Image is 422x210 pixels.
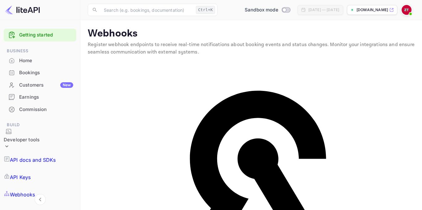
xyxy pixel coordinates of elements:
[4,104,76,115] a: Commission
[10,156,56,164] p: API docs and SDKs
[88,28,415,40] p: Webhooks
[19,94,73,101] div: Earnings
[100,4,193,16] input: Search (e.g. bookings, documentation)
[242,6,293,14] div: Switch to Production mode
[19,69,73,76] div: Bookings
[5,5,40,15] img: LiteAPI logo
[4,67,76,79] div: Bookings
[4,128,40,152] div: Developer tools
[4,169,76,186] a: API Keys
[4,136,40,144] div: Developer tools
[19,82,73,89] div: Customers
[4,104,76,116] div: Commission
[4,29,76,41] div: Getting started
[308,7,339,13] div: [DATE] — [DATE]
[196,6,215,14] div: Ctrl+K
[4,79,76,91] a: CustomersNew
[10,174,31,181] p: API Keys
[88,41,415,56] p: Register webhook endpoints to receive real-time notifications about booking events and status cha...
[4,67,76,78] a: Bookings
[4,48,76,54] span: Business
[402,5,411,15] img: Zafer Tepe
[245,6,278,14] span: Sandbox mode
[4,122,76,128] span: Build
[19,57,73,64] div: Home
[35,194,46,205] button: Collapse navigation
[10,191,35,198] p: Webhooks
[4,186,76,203] a: Webhooks
[60,82,73,88] div: New
[4,55,76,67] div: Home
[4,91,76,103] a: Earnings
[19,32,73,39] a: Getting started
[19,106,73,113] div: Commission
[4,55,76,66] a: Home
[357,7,388,13] p: [DOMAIN_NAME]
[4,151,76,169] a: API docs and SDKs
